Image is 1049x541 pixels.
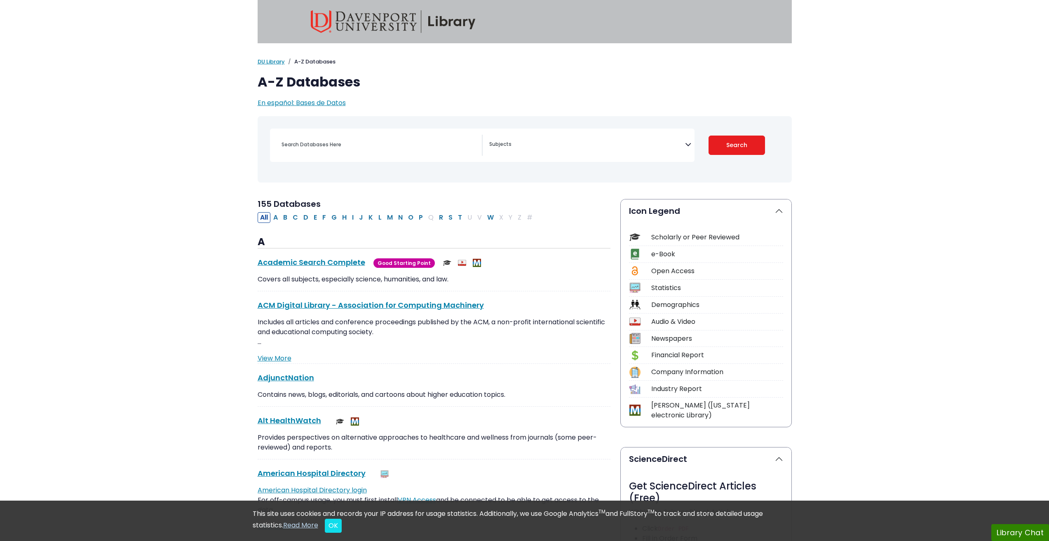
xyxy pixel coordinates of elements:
button: Filter Results F [320,212,329,223]
div: Newspapers [651,334,783,344]
div: Scholarly or Peer Reviewed [651,232,783,242]
button: Filter Results E [311,212,319,223]
p: Covers all subjects, especially science, humanities, and law. [258,274,610,284]
button: Filter Results P [416,212,425,223]
button: Filter Results A [271,212,280,223]
img: Icon MeL (Michigan electronic Library) [629,405,641,416]
a: View More [258,354,291,363]
img: Icon e-Book [629,248,641,260]
p: For off-campus usage, you must first install and be connected to be able to get access to the data. [258,485,610,515]
div: Financial Report [651,350,783,360]
a: Read More [283,520,318,530]
span: 155 Databases [258,198,321,210]
div: Alpha-list to filter by first letter of database name [258,212,536,222]
h1: A-Z Databases [258,74,792,90]
img: Icon Statistics [629,282,641,293]
button: Filter Results I [350,212,356,223]
button: Close [325,519,342,533]
textarea: Search [489,142,685,148]
p: Contains news, blogs, editorials, and cartoons about higher education topics. [258,390,610,400]
div: Audio & Video [651,317,783,327]
button: Library Chat [991,524,1049,541]
a: Alt HealthWatch [258,415,321,426]
p: Provides perspectives on alternative approaches to healthcare and wellness from journals (some pe... [258,433,610,452]
img: Icon Open Access [630,265,640,276]
nav: breadcrumb [258,58,792,66]
button: Filter Results K [366,212,375,223]
h3: A [258,236,610,248]
button: All [258,212,270,223]
img: Statistics [380,470,389,478]
h3: Get ScienceDirect Articles (Free) [629,480,783,504]
button: Filter Results B [281,212,290,223]
button: Submit for Search Results [709,136,765,155]
img: Icon Company Information [629,367,641,378]
input: Search database by title or keyword [277,138,482,150]
a: American Hospital Directory login [258,485,367,495]
sup: TM [598,508,605,515]
div: Company Information [651,367,783,377]
button: Filter Results O [406,212,416,223]
img: Icon Scholarly or Peer Reviewed [629,232,641,243]
sup: TM [648,508,655,515]
button: Filter Results T [455,212,465,223]
li: A-Z Databases [285,58,336,66]
button: ScienceDirect [621,447,791,471]
img: MeL (Michigan electronic Library) [351,417,359,426]
a: DU Library [258,58,285,66]
img: Davenport University Library [311,10,476,33]
div: e-Book [651,249,783,259]
img: Scholarly or Peer Reviewed [336,417,344,426]
a: Academic Search Complete [258,257,365,267]
button: Filter Results C [290,212,300,223]
div: [PERSON_NAME] ([US_STATE] electronic Library) [651,400,783,420]
div: Statistics [651,283,783,293]
img: Icon Newspapers [629,333,641,344]
button: Icon Legend [621,199,791,222]
a: AdjunctNation [258,372,314,383]
div: Open Access [651,266,783,276]
img: Icon Financial Report [629,350,641,361]
img: Icon Demographics [629,299,641,310]
button: Filter Results G [329,212,339,223]
div: This site uses cookies and records your IP address for usage statistics. Additionally, we use Goo... [253,509,797,533]
button: Filter Results M [385,212,395,223]
a: American Hospital Directory [258,468,366,478]
button: Filter Results N [396,212,405,223]
p: Includes all articles and conference proceedings published by the ACM, a non-profit international... [258,317,610,347]
button: Filter Results H [340,212,349,223]
img: Scholarly or Peer Reviewed [443,259,451,267]
div: Demographics [651,300,783,310]
span: Good Starting Point [373,258,435,268]
button: Filter Results D [301,212,311,223]
button: Filter Results W [485,212,496,223]
a: ACM Digital Library - Association for Computing Machinery [258,300,484,310]
div: Industry Report [651,384,783,394]
a: VPN Access [398,495,436,505]
img: Icon Industry Report [629,384,641,395]
img: Audio & Video [458,259,466,267]
button: Filter Results L [376,212,384,223]
img: MeL (Michigan electronic Library) [473,259,481,267]
button: Filter Results R [436,212,446,223]
a: En español: Bases de Datos [258,98,346,108]
button: Filter Results J [357,212,366,223]
img: Icon Audio & Video [629,316,641,327]
nav: Search filters [258,116,792,183]
button: Filter Results S [446,212,455,223]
